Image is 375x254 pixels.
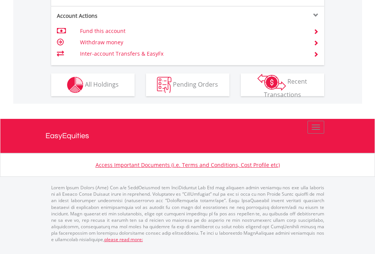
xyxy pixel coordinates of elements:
[80,48,304,59] td: Inter-account Transfers & EasyFx
[67,77,83,93] img: holdings-wht.png
[51,73,135,96] button: All Holdings
[85,80,119,88] span: All Holdings
[96,161,280,168] a: Access Important Documents (i.e. Terms and Conditions, Cost Profile etc)
[104,236,143,243] a: please read more:
[51,184,324,243] p: Lorem Ipsum Dolors (Ame) Con a/e SeddOeiusmod tem InciDiduntut Lab Etd mag aliquaen admin veniamq...
[146,73,229,96] button: Pending Orders
[241,73,324,96] button: Recent Transactions
[80,25,304,37] td: Fund this account
[46,119,330,153] a: EasyEquities
[173,80,218,88] span: Pending Orders
[157,77,171,93] img: pending_instructions-wht.png
[80,37,304,48] td: Withdraw money
[51,12,188,20] div: Account Actions
[257,74,286,90] img: transactions-zar-wht.png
